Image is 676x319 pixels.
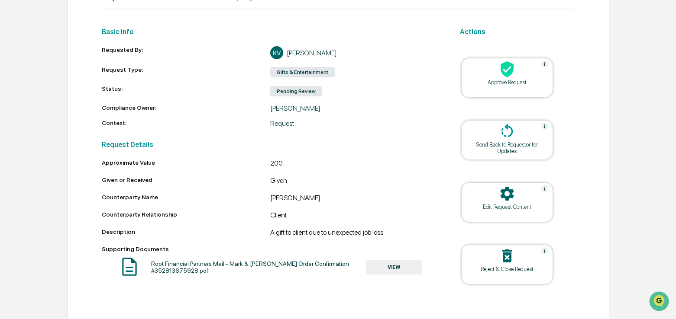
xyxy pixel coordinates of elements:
[541,247,548,254] img: Help
[9,154,16,161] div: 🖐️
[270,104,439,112] div: [PERSON_NAME]
[134,94,158,105] button: See all
[102,159,270,166] div: Approximate Value
[102,119,270,128] div: Context:
[77,118,94,124] span: [DATE]
[27,118,70,124] span: [PERSON_NAME]
[102,246,439,252] div: Supporting Documents
[541,185,548,192] img: Help
[151,260,366,274] div: Root Financial Partners Mail - Mark & [PERSON_NAME] Order Confirmation #352813675928.pdf
[102,46,270,59] div: Requested By:
[17,170,55,179] span: Data Lookup
[102,66,270,78] div: Request Type:
[102,85,270,97] div: Status:
[17,153,56,162] span: Preclearance
[86,191,105,198] span: Pylon
[270,86,322,96] div: Pending Review
[270,159,439,169] div: 200
[59,150,111,166] a: 🗄️Attestations
[102,194,270,201] div: Counterparty Name
[119,256,140,278] img: Document Icon
[61,191,105,198] a: Powered byPylon
[9,66,24,82] img: 1746055101610-c473b297-6a78-478c-a979-82029cc54cd1
[5,166,58,182] a: 🔎Data Lookup
[366,260,422,274] button: VIEW
[468,266,546,272] div: Reject & Close Request
[541,61,548,67] img: Help
[102,211,270,218] div: Counterparty Relationship
[102,176,270,183] div: Given or Received
[468,141,546,154] div: Send Back to Requestor for Updates
[102,28,439,36] h2: Basic Info
[72,118,75,124] span: •
[102,140,439,149] h2: Request Details
[270,176,439,187] div: Given
[63,154,70,161] div: 🗄️
[541,123,548,130] img: Help
[9,109,23,123] img: Gabrielle Rosser
[468,79,546,86] div: Approve Request
[468,204,546,210] div: Edit Request Content
[102,228,270,235] div: Description
[460,28,575,36] h2: Actions
[270,194,439,204] div: [PERSON_NAME]
[270,228,439,239] div: A gift to client due to unexpected job loss
[9,171,16,178] div: 🔎
[9,18,158,32] p: How can we help?
[270,119,439,128] div: Request
[9,96,58,103] div: Past conversations
[5,150,59,166] a: 🖐️Preclearance
[71,153,107,162] span: Attestations
[39,75,119,82] div: We're available if you need us!
[147,69,158,79] button: Start new chat
[102,104,270,112] div: Compliance Owner:
[270,46,283,59] div: KV
[18,66,34,82] img: 4531339965365_218c74b014194aa58b9b_72.jpg
[287,49,337,57] div: [PERSON_NAME]
[270,67,335,77] div: Gifts & Entertainment
[270,211,439,221] div: Client
[648,290,672,314] iframe: Open customer support
[39,66,142,75] div: Start new chat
